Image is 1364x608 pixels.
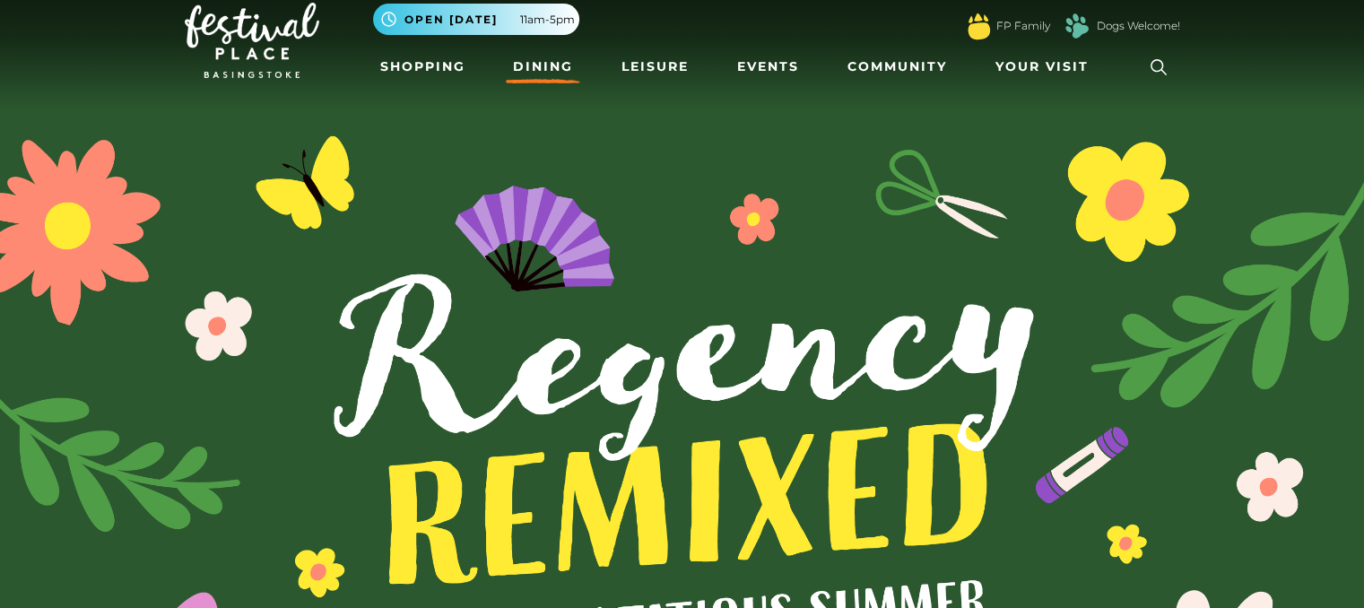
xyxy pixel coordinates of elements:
button: Open [DATE] 11am-5pm [373,4,579,35]
img: Festival Place Logo [185,3,319,78]
span: Your Visit [995,57,1089,76]
a: Community [840,50,954,83]
a: Leisure [614,50,696,83]
span: 11am-5pm [520,12,575,28]
a: Shopping [373,50,473,83]
a: Events [730,50,806,83]
a: FP Family [996,18,1050,34]
a: Dining [506,50,580,83]
a: Dogs Welcome! [1097,18,1180,34]
span: Open [DATE] [404,12,498,28]
a: Your Visit [988,50,1105,83]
